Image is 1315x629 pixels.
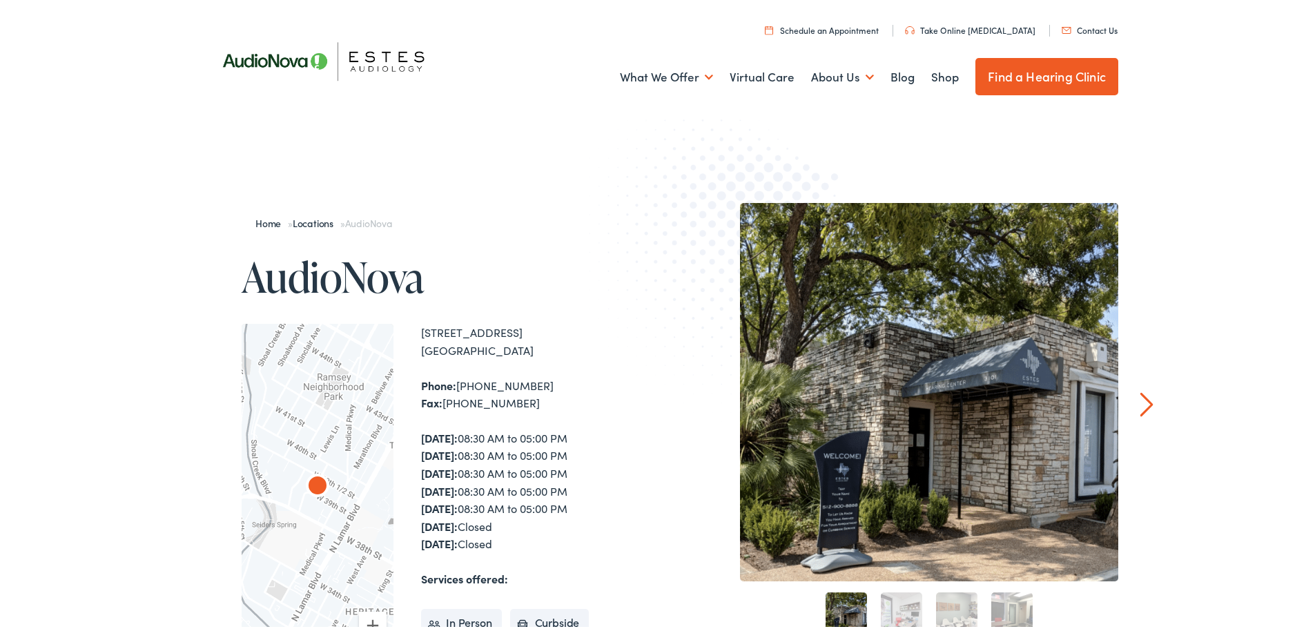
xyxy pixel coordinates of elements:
[975,55,1118,93] a: Find a Hearing Clinic
[421,321,663,356] div: [STREET_ADDRESS] [GEOGRAPHIC_DATA]
[765,23,773,32] img: utility icon
[1062,24,1071,31] img: utility icon
[421,427,458,443] strong: [DATE]:
[421,568,508,583] strong: Services offered:
[421,427,663,550] div: 08:30 AM to 05:00 PM 08:30 AM to 05:00 PM 08:30 AM to 05:00 PM 08:30 AM to 05:00 PM 08:30 AM to 0...
[905,23,915,32] img: utility icon
[421,374,663,409] div: [PHONE_NUMBER] [PHONE_NUMBER]
[765,21,879,33] a: Schedule an Appointment
[421,375,456,390] strong: Phone:
[931,49,959,100] a: Shop
[421,533,458,548] strong: [DATE]:
[255,213,392,227] span: » »
[255,213,288,227] a: Home
[905,21,1035,33] a: Take Online [MEDICAL_DATA]
[421,516,458,531] strong: [DATE]:
[811,49,874,100] a: About Us
[295,463,340,507] div: AudioNova
[293,213,340,227] a: Locations
[421,498,458,513] strong: [DATE]:
[620,49,713,100] a: What We Offer
[345,213,392,227] span: AudioNova
[421,392,442,407] strong: Fax:
[1062,21,1118,33] a: Contact Us
[730,49,795,100] a: Virtual Care
[1140,389,1153,414] a: Next
[890,49,915,100] a: Blog
[421,463,458,478] strong: [DATE]:
[421,481,458,496] strong: [DATE]:
[421,445,458,460] strong: [DATE]:
[242,251,663,297] h1: AudioNova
